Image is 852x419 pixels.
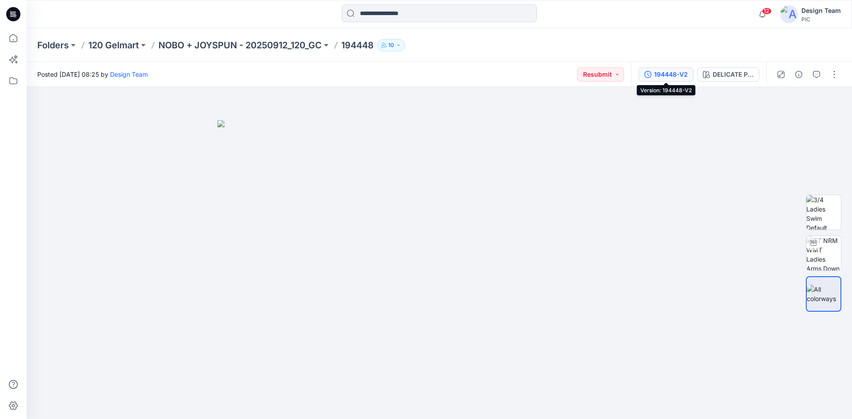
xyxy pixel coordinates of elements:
button: DELICATE PINK [697,67,759,82]
a: Folders [37,39,69,51]
div: Design Team [801,5,841,16]
a: NOBO + JOYSPUN - 20250912_120_GC [158,39,322,51]
p: 10 [388,40,394,50]
div: PIC [801,16,841,23]
button: Details [792,67,806,82]
p: 194448 [341,39,374,51]
span: Posted [DATE] 08:25 by [37,70,148,79]
div: DELICATE PINK [713,70,753,79]
a: Design Team [110,70,148,78]
button: 194448-V2 [639,67,694,82]
img: TT NRM WMT Ladies Arms Down [806,236,841,270]
img: All colorways [807,285,840,303]
img: 3/4 Ladies Swim Default [806,195,841,230]
span: 12 [762,8,772,15]
a: 120 Gelmart [88,39,139,51]
div: 194448-V2 [654,70,688,79]
img: avatar [780,5,798,23]
button: 10 [377,39,405,51]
